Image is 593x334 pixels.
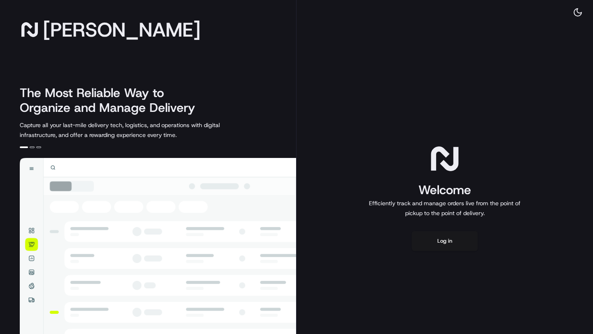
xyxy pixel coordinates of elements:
[412,231,478,251] button: Log in
[20,86,204,115] h2: The Most Reliable Way to Organize and Manage Delivery
[43,21,201,38] span: [PERSON_NAME]
[366,198,524,218] p: Efficiently track and manage orders live from the point of pickup to the point of delivery.
[20,120,257,140] p: Capture all your last-mile delivery tech, logistics, and operations with digital infrastructure, ...
[366,182,524,198] h1: Welcome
